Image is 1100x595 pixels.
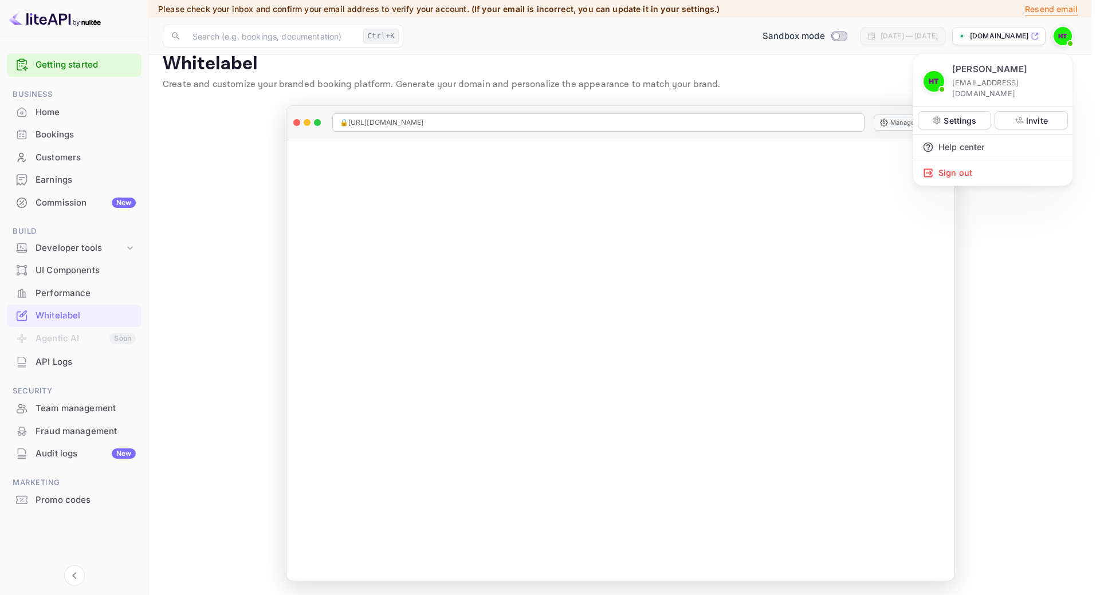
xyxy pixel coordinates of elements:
[952,63,1027,76] p: [PERSON_NAME]
[944,115,976,127] p: Settings
[913,160,1072,186] div: Sign out
[1026,115,1048,127] p: Invite
[952,77,1063,99] p: [EMAIL_ADDRESS][DOMAIN_NAME]
[913,135,1072,160] div: Help center
[924,71,944,92] img: Henrik T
